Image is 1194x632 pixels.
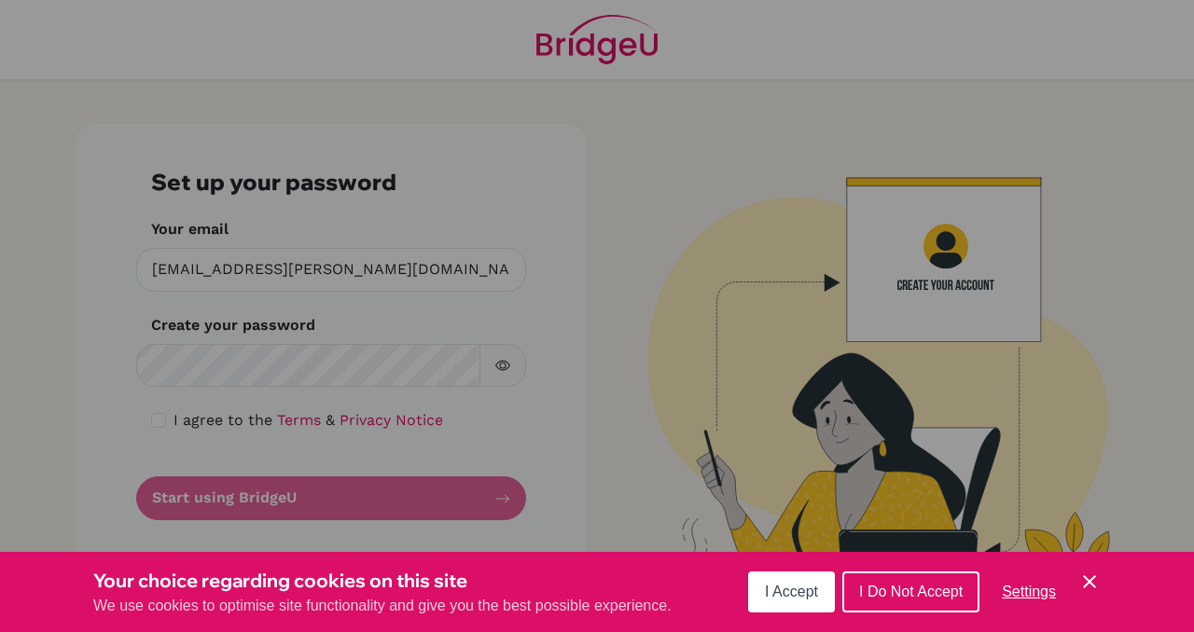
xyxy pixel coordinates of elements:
[93,595,672,617] p: We use cookies to optimise site functionality and give you the best possible experience.
[1078,570,1101,593] button: Save and close
[748,571,835,612] button: I Accept
[859,584,963,599] span: I Do Not Accept
[93,567,672,595] h3: Your choice regarding cookies on this site
[765,584,818,599] span: I Accept
[987,573,1071,611] button: Settings
[842,571,979,612] button: I Do Not Accept
[1002,584,1056,599] span: Settings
